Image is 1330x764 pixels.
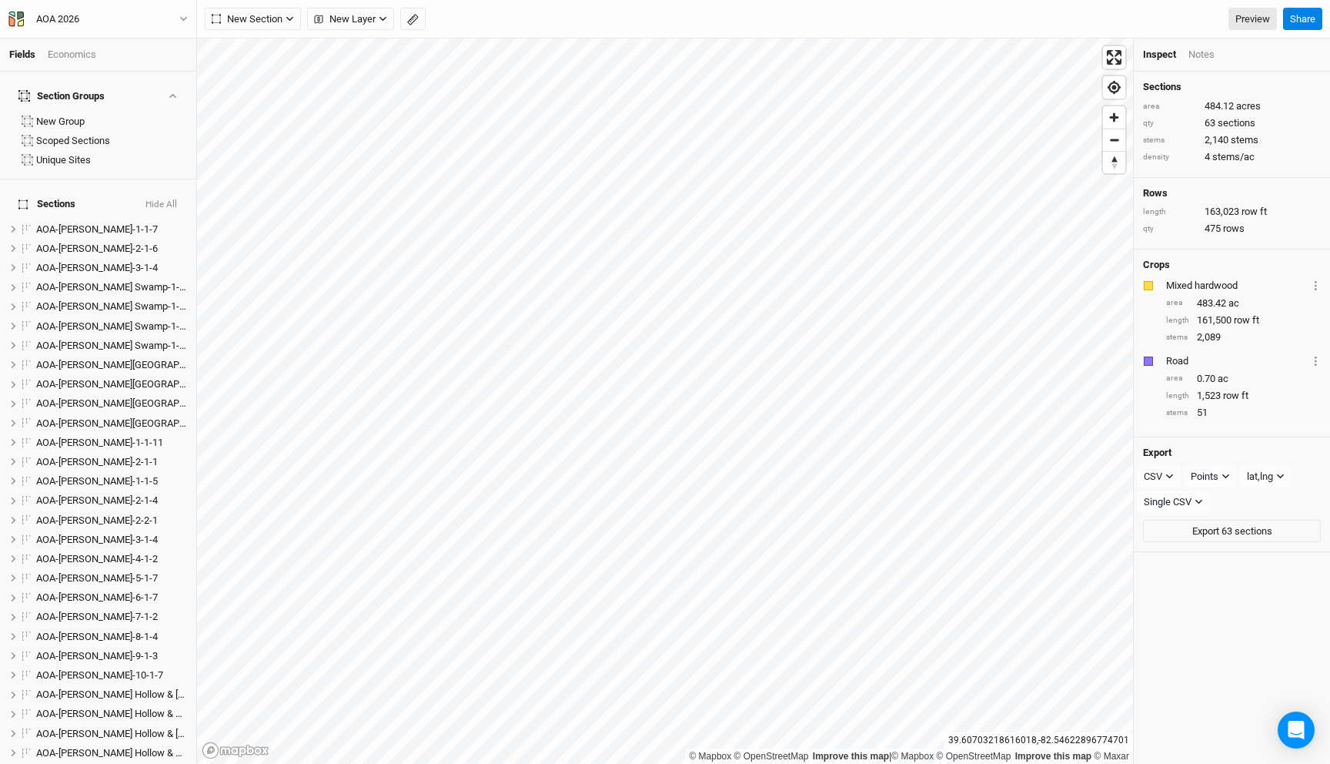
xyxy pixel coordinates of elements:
[36,631,158,642] span: AOA-[PERSON_NAME]-8-1-4
[1144,469,1162,484] div: CSV
[36,397,187,410] div: AOA-Darby Lakes Preserve-2-2-7
[145,199,178,210] button: Hide All
[314,12,376,27] span: New Layer
[1166,297,1321,310] div: 483.42
[813,751,889,762] a: Improve this map
[891,751,934,762] a: Mapbox
[36,378,252,390] span: AOA-[PERSON_NAME][GEOGRAPHIC_DATA]-2-1-1
[1184,465,1237,488] button: Points
[1137,491,1210,514] button: Single CSV
[1015,751,1091,762] a: Improve this map
[1143,118,1197,129] div: qty
[36,747,187,759] div: AOA-Hintz Hollow & Stone Canyon-2-3-.0.5
[937,751,1011,762] a: OpenStreetMap
[1247,469,1273,484] div: lat,lng
[36,572,187,585] div: AOA-Genevieve Jones-5-1-7
[36,650,187,662] div: AOA-Genevieve Jones-9-1-3
[18,198,75,210] span: Sections
[36,572,158,584] span: AOA-[PERSON_NAME]-5-1-7
[36,669,187,682] div: AOA-Genevieve Jones-10-1-7
[1143,152,1197,163] div: density
[1143,81,1321,93] h4: Sections
[36,534,187,546] div: AOA-Genevieve Jones-3-1-4
[1166,315,1189,327] div: length
[1241,205,1267,219] span: row ft
[1103,106,1125,129] button: Zoom in
[1143,150,1321,164] div: 4
[36,475,158,487] span: AOA-[PERSON_NAME]-1-1-5
[1143,259,1170,271] h4: Crops
[944,732,1133,749] div: 39.60703218616018 , -82.54622896774701
[212,12,282,27] span: New Section
[165,91,179,101] button: Show section groups
[1143,48,1176,62] div: Inspect
[36,397,252,409] span: AOA-[PERSON_NAME][GEOGRAPHIC_DATA]-2-2-7
[1103,129,1125,151] button: Zoom out
[36,320,187,333] div: AOA-Cackley Swamp-1-3-8
[1278,712,1315,749] div: Open Intercom Messenger
[1166,330,1321,344] div: 2,089
[1283,8,1322,31] button: Share
[689,749,1129,764] div: |
[36,417,187,430] div: AOA-Darby Lakes Preserve-3-1-6
[1143,99,1321,113] div: 484.12
[1094,751,1129,762] a: Maxar
[36,300,193,312] span: AOA-[PERSON_NAME] Swamp-1-2-5
[36,223,187,236] div: AOA-Adelphi Moraine-1-1-7
[36,689,295,700] span: AOA-[PERSON_NAME] Hollow & [GEOGRAPHIC_DATA]-1-1-8
[1191,469,1218,484] div: Points
[1166,279,1308,293] div: Mixed hardwood
[36,359,187,371] div: AOA-Darby Lakes Preserve-1-1-3
[36,475,187,488] div: AOA-Genevieve Jones-1-1-5
[734,751,809,762] a: OpenStreetMap
[1143,206,1197,218] div: length
[1166,406,1321,420] div: 51
[1166,372,1321,386] div: 0.70
[1103,46,1125,69] span: Enter fullscreen
[36,262,158,273] span: AOA-[PERSON_NAME]-3-1-4
[36,553,187,565] div: AOA-Genevieve Jones-4-1-2
[1228,297,1239,310] span: ac
[1143,222,1321,236] div: 475
[36,728,295,739] span: AOA-[PERSON_NAME] Hollow & [GEOGRAPHIC_DATA]-2-2-9
[36,553,158,565] span: AOA-[PERSON_NAME]-4-1-2
[36,591,158,603] span: AOA-[PERSON_NAME]-6-1-7
[1166,373,1189,384] div: area
[36,417,252,429] span: AOA-[PERSON_NAME][GEOGRAPHIC_DATA]-3-1-6
[1143,133,1321,147] div: 2,140
[36,689,187,701] div: AOA-Hintz Hollow & Stone Canyon-1-1-8
[36,650,158,662] span: AOA-[PERSON_NAME]-9-1-3
[205,8,301,31] button: New Section
[689,751,731,762] a: Mapbox
[36,728,187,740] div: AOA-Hintz Hollow & Stone Canyon-2-2-9
[1166,390,1189,402] div: length
[36,12,79,27] div: AOA 2026
[36,591,187,604] div: AOA-Genevieve Jones-6-1-7
[1228,8,1277,31] a: Preview
[1218,116,1255,130] span: sections
[1103,152,1125,173] span: Reset bearing to north
[1234,313,1259,327] span: row ft
[36,223,158,235] span: AOA-[PERSON_NAME]-1-1-7
[1143,520,1321,543] button: Export 63 sections
[8,11,189,28] button: AOA 2026
[1166,389,1321,403] div: 1,523
[36,300,187,313] div: AOA-Cackley Swamp-1-2-5
[36,514,187,527] div: AOA-Genevieve Jones-2-2-1
[1143,135,1197,146] div: stems
[1143,223,1197,235] div: qty
[36,243,187,255] div: AOA-Adelphi Moraine-2-1-6
[36,340,187,352] div: AOA-Cackley Swamp-1-4-11
[48,48,96,62] div: Economics
[36,116,187,128] div: New Group
[1223,389,1248,403] span: row ft
[1143,447,1321,459] h4: Export
[1103,76,1125,99] button: Find my location
[36,437,187,449] div: AOA-Darby Oaks-1-1-11
[1218,372,1228,386] span: ac
[1236,99,1261,113] span: acres
[36,708,269,719] span: AOA-[PERSON_NAME] Hollow & Stone Canyon-2-1-0.2
[1143,187,1321,199] h4: Rows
